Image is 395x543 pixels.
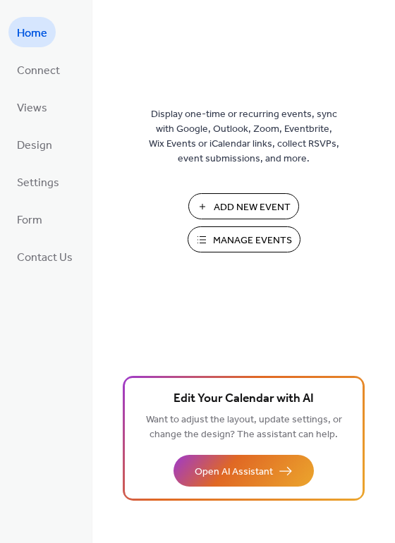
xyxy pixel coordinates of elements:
a: Views [8,92,56,122]
span: Display one-time or recurring events, sync with Google, Outlook, Zoom, Eventbrite, Wix Events or ... [149,107,339,166]
button: Open AI Assistant [174,455,314,487]
span: Edit Your Calendar with AI [174,389,314,409]
a: Contact Us [8,241,81,271]
span: Add New Event [214,200,291,215]
a: Connect [8,54,68,85]
span: Manage Events [213,233,292,248]
a: Design [8,129,61,159]
span: Form [17,209,42,231]
span: Settings [17,172,59,194]
a: Home [8,17,56,47]
span: Design [17,135,52,157]
span: Open AI Assistant [195,465,273,480]
span: Home [17,23,47,44]
button: Add New Event [188,193,299,219]
span: Views [17,97,47,119]
button: Manage Events [188,226,300,252]
span: Want to adjust the layout, update settings, or change the design? The assistant can help. [146,410,342,444]
span: Connect [17,60,60,82]
a: Form [8,204,51,234]
span: Contact Us [17,247,73,269]
a: Settings [8,166,68,197]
